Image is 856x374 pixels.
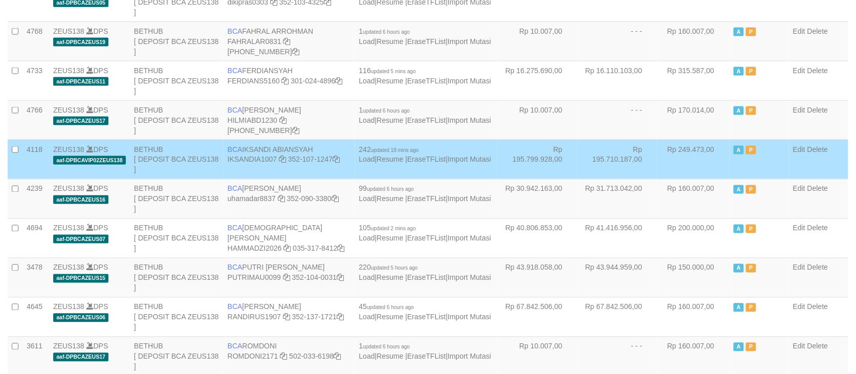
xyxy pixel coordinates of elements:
[498,100,578,140] td: Rp 10.007,00
[228,156,277,164] a: IKSANDIA1007
[49,179,130,218] td: DPS
[359,303,491,321] span: | | |
[498,21,578,61] td: Rp 10.007,00
[578,140,657,179] td: Rp 195.710.187,00
[359,106,410,114] span: 1
[359,263,491,282] span: | | |
[367,305,414,311] span: updated 6 hours ago
[53,303,84,311] a: ZEUS138
[807,27,828,35] a: Delete
[49,100,130,140] td: DPS
[228,342,243,350] span: BCA
[363,344,410,350] span: updated 6 hours ago
[657,218,730,258] td: Rp 200.000,00
[377,353,403,361] a: Resume
[657,21,730,61] td: Rp 160.007,00
[578,21,657,61] td: - - -
[448,313,491,321] a: Import Mutasi
[282,77,289,85] a: Copy FERDIANS5160 to clipboard
[407,234,446,243] a: EraseTFList
[746,146,756,155] span: Paused
[807,145,828,153] a: Delete
[283,313,290,321] a: Copy RANDIRUS1907 to clipboard
[793,106,805,114] a: Edit
[228,145,243,153] span: BCA
[448,77,491,85] a: Import Mutasi
[793,224,805,232] a: Edit
[377,116,403,124] a: Resume
[578,179,657,218] td: Rp 31.713.042,00
[407,274,446,282] a: EraseTFList
[53,314,108,322] span: aaf-DPBCAZEUS06
[224,140,355,179] td: IKSANDI ABIANSYAH 352-107-1247
[746,67,756,76] span: Paused
[377,195,403,203] a: Resume
[377,156,403,164] a: Resume
[334,353,341,361] a: Copy 5020336198 to clipboard
[377,234,403,243] a: Resume
[359,313,375,321] a: Load
[224,179,355,218] td: [PERSON_NAME] 352-090-3380
[49,258,130,297] td: DPS
[359,116,375,124] a: Load
[359,303,414,311] span: 45
[359,274,375,282] a: Load
[448,116,491,124] a: Import Mutasi
[228,303,243,311] span: BCA
[359,185,414,193] span: 99
[333,156,340,164] a: Copy 3521071247 to clipboard
[53,274,108,283] span: aaf-DPBCAZEUS15
[407,156,446,164] a: EraseTFList
[228,77,280,85] a: FERDIANS5160
[734,264,744,273] span: Active
[23,100,49,140] td: 4766
[283,274,290,282] a: Copy PUTRIMAU0099 to clipboard
[657,100,730,140] td: Rp 170.014,00
[224,61,355,100] td: FERDIANSYAH 301-024-4896
[228,353,278,361] a: ROMDONI2171
[734,106,744,115] span: Active
[359,185,491,203] span: | | |
[228,37,281,46] a: FAHRALAR0831
[793,27,805,35] a: Edit
[793,342,805,350] a: Edit
[734,146,744,155] span: Active
[228,263,243,272] span: BCA
[228,245,282,253] a: HAMMADZI2026
[407,116,446,124] a: EraseTFList
[793,145,805,153] a: Edit
[228,67,243,75] span: BCA
[280,353,287,361] a: Copy ROMDONI2171 to clipboard
[228,195,276,203] a: uhamadar8837
[130,61,224,100] td: BETHUB [ DEPOSIT BCA ZEUS138 ]
[130,179,224,218] td: BETHUB [ DEPOSIT BCA ZEUS138 ]
[53,38,108,47] span: aaf-DPBCAZEUS19
[359,106,491,124] span: | | |
[807,106,828,114] a: Delete
[657,297,730,337] td: Rp 160.007,00
[407,77,446,85] a: EraseTFList
[228,106,243,114] span: BCA
[657,140,730,179] td: Rp 249.473,00
[746,264,756,273] span: Paused
[53,263,84,272] a: ZEUS138
[130,297,224,337] td: BETHUB [ DEPOSIT BCA ZEUS138 ]
[578,218,657,258] td: Rp 41.416.956,00
[578,100,657,140] td: - - -
[228,313,281,321] a: RANDIRUS1907
[130,218,224,258] td: BETHUB [ DEPOSIT BCA ZEUS138 ]
[224,218,355,258] td: [DEMOGRAPHIC_DATA][PERSON_NAME] 035-317-8412
[578,258,657,297] td: Rp 43.944.959,00
[498,258,578,297] td: Rp 43.918.058,00
[371,147,419,153] span: updated 18 mins ago
[657,179,730,218] td: Rp 160.007,00
[359,67,416,75] span: 116
[407,353,446,361] a: EraseTFList
[657,258,730,297] td: Rp 150.000,00
[734,225,744,233] span: Active
[228,274,281,282] a: PUTRIMAU0099
[359,234,375,243] a: Load
[53,224,84,232] a: ZEUS138
[53,353,108,362] span: aaf-DPBCAZEUS17
[807,303,828,311] a: Delete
